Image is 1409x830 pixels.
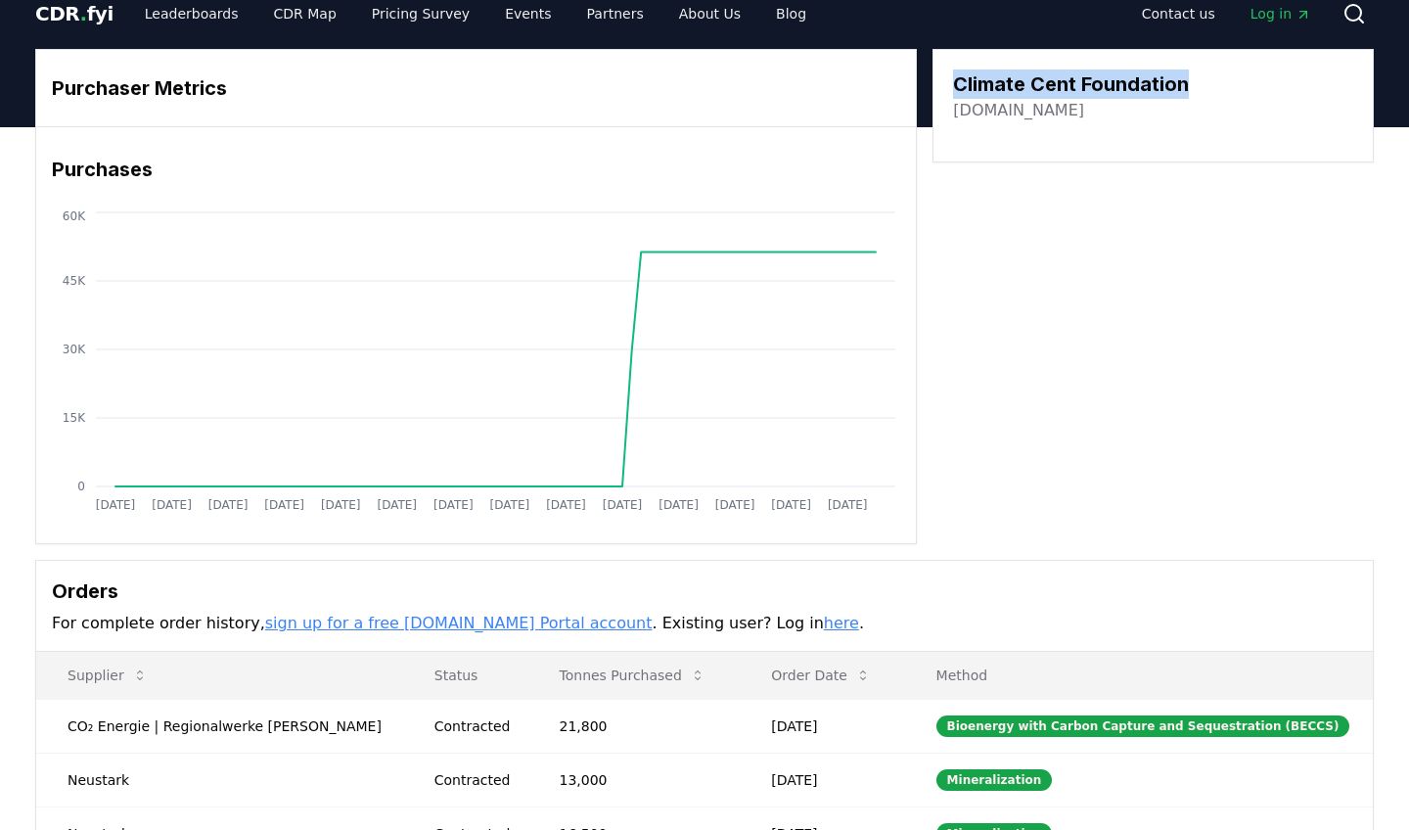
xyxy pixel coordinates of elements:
[36,699,403,753] td: CO₂ Energie | Regionalwerke [PERSON_NAME]
[264,498,304,512] tspan: [DATE]
[419,666,513,685] p: Status
[80,2,87,25] span: .
[921,666,1357,685] p: Method
[96,498,136,512] tspan: [DATE]
[377,498,417,512] tspan: [DATE]
[490,498,530,512] tspan: [DATE]
[936,715,1350,737] div: Bioenergy with Carbon Capture and Sequestration (BECCS)
[77,480,85,493] tspan: 0
[52,576,1357,606] h3: Orders
[36,753,403,807] td: Neustark
[434,716,513,736] div: Contracted
[824,614,859,632] a: here
[321,498,361,512] tspan: [DATE]
[52,656,163,695] button: Supplier
[63,411,86,425] tspan: 15K
[52,73,900,103] h3: Purchaser Metrics
[63,274,86,288] tspan: 45K
[546,498,586,512] tspan: [DATE]
[953,69,1189,99] h3: Climate Cent Foundation
[52,612,1357,635] p: For complete order history, . Existing user? Log in .
[433,498,474,512] tspan: [DATE]
[265,614,653,632] a: sign up for a free [DOMAIN_NAME] Portal account
[63,209,86,223] tspan: 60K
[208,498,249,512] tspan: [DATE]
[740,699,904,753] td: [DATE]
[528,699,741,753] td: 21,800
[659,498,699,512] tspan: [DATE]
[544,656,721,695] button: Tonnes Purchased
[740,753,904,807] td: [DATE]
[936,769,1053,791] div: Mineralization
[603,498,643,512] tspan: [DATE]
[434,770,513,790] div: Contracted
[771,498,811,512] tspan: [DATE]
[52,155,900,184] h3: Purchases
[755,656,886,695] button: Order Date
[63,343,86,356] tspan: 30K
[715,498,755,512] tspan: [DATE]
[528,753,741,807] td: 13,000
[828,498,868,512] tspan: [DATE]
[1250,4,1311,23] span: Log in
[953,99,1084,122] a: [DOMAIN_NAME]
[35,2,114,25] span: CDR fyi
[152,498,192,512] tspan: [DATE]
